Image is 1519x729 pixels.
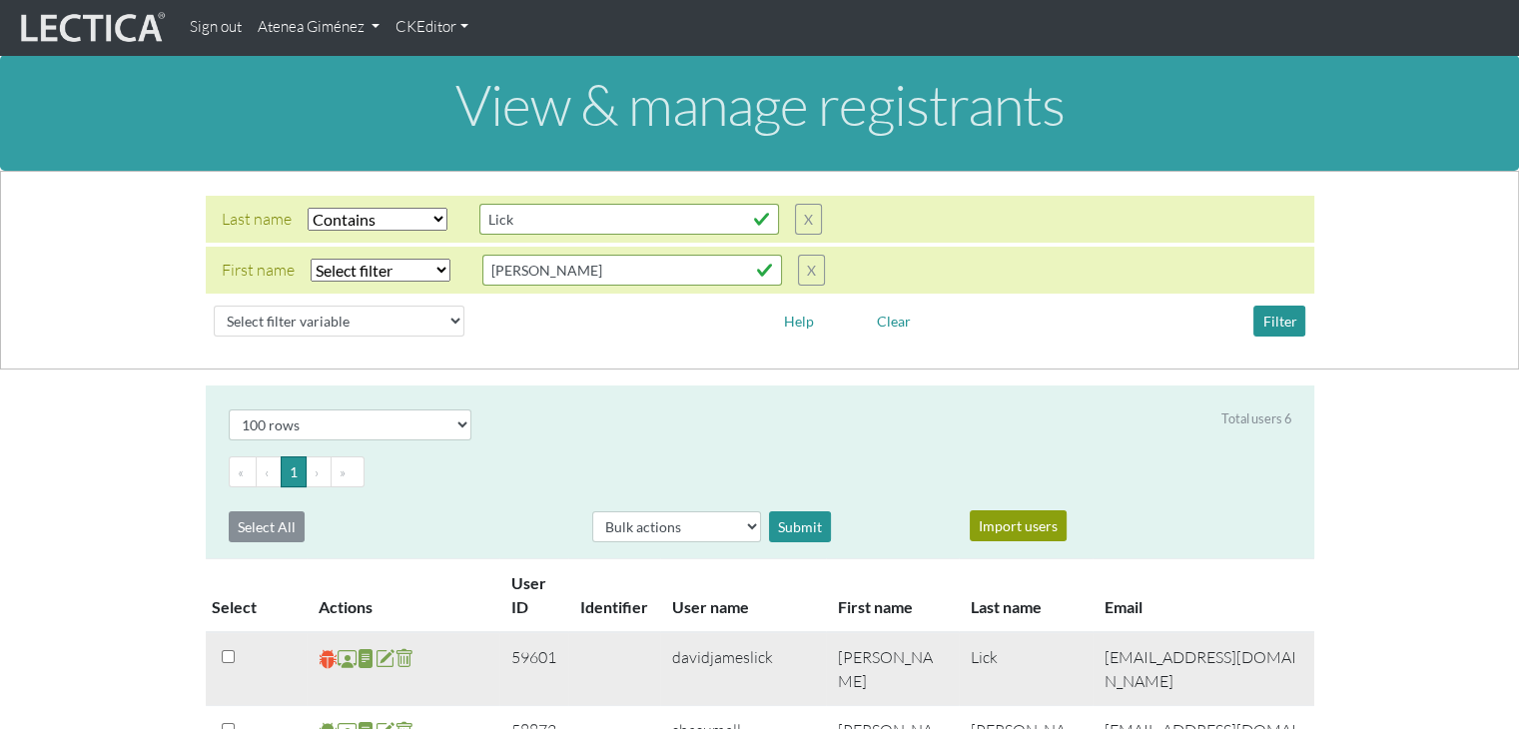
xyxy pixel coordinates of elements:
img: lecticalive [16,9,166,47]
span: Staff [338,647,357,670]
th: User name [660,558,827,632]
a: Sign out [182,8,250,47]
a: CKEditor [387,8,476,47]
span: account update [376,647,394,670]
button: X [798,255,825,286]
th: First name [826,558,959,632]
a: Atenea Giménez [250,8,387,47]
span: reports [357,647,376,670]
button: Clear [868,306,920,337]
button: Select All [229,511,305,542]
h1: View & manage registrants [16,74,1503,136]
th: Select [206,558,308,632]
td: 59601 [499,632,568,706]
th: Actions [307,558,498,632]
a: Help [775,309,823,328]
th: User ID [499,558,568,632]
div: Submit [769,511,831,542]
button: Import users [970,510,1067,541]
td: [PERSON_NAME] [826,632,959,706]
div: First name [222,258,295,282]
td: davidjameslick [660,632,827,706]
td: [EMAIL_ADDRESS][DOMAIN_NAME] [1093,632,1314,706]
button: Filter [1253,306,1305,337]
button: Go to page 1 [281,456,307,487]
span: delete [394,647,413,670]
th: Email [1093,558,1314,632]
div: Total users 6 [1221,409,1291,428]
td: Lick [959,632,1092,706]
ul: Pagination [229,456,1291,487]
button: X [795,204,822,235]
th: Identifier [568,558,660,632]
button: Help [775,306,823,337]
div: Last name [222,207,292,231]
th: Last name [959,558,1092,632]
